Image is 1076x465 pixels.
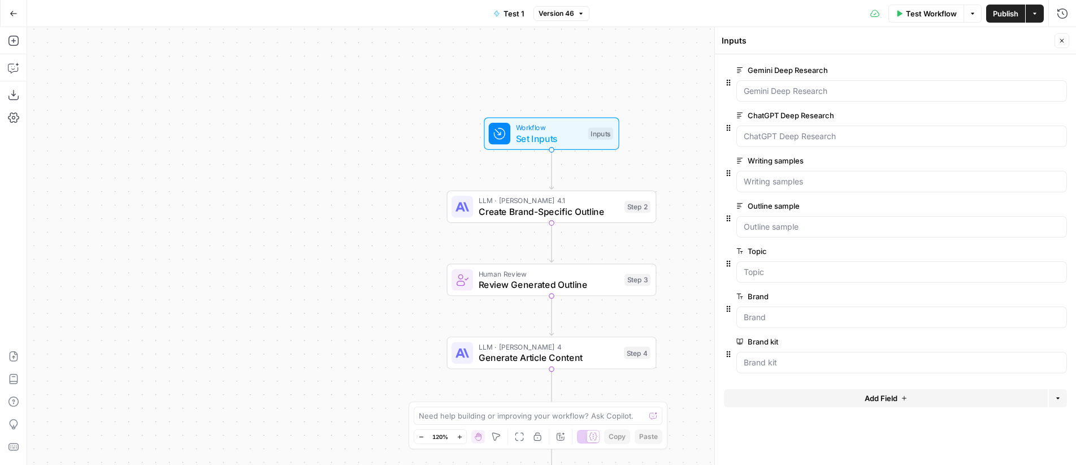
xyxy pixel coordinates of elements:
input: Topic [744,266,1060,278]
div: LLM · [PERSON_NAME] 4Generate Article ContentStep 4 [447,337,657,369]
input: Outline sample [744,221,1060,232]
span: Review Generated Outline [479,278,619,291]
span: Human Review [479,268,619,279]
div: WorkflowSet InputsInputs [447,117,657,149]
div: Inputs [588,127,613,140]
span: 120% [432,432,448,441]
div: Step 3 [624,274,650,286]
span: Test Workflow [906,8,957,19]
button: Version 46 [533,6,589,21]
div: Step 4 [624,347,650,359]
input: Brand kit [744,357,1060,368]
input: Brand [744,312,1060,323]
label: Outline sample [736,200,1003,212]
button: Add Field [724,389,1048,407]
label: Brand kit [736,336,1003,347]
button: Test 1 [487,5,531,23]
input: Gemini Deep Research [744,85,1060,97]
label: Writing samples [736,155,1003,166]
span: Set Inputs [516,132,583,145]
div: Inputs [722,35,1051,46]
span: Copy [609,432,626,442]
span: Workflow [516,122,583,133]
input: Writing samples [744,176,1060,187]
input: ChatGPT Deep Research [744,131,1060,142]
div: Step 2 [624,201,650,213]
button: Paste [635,429,662,444]
button: Test Workflow [888,5,964,23]
label: Topic [736,246,1003,257]
label: Brand [736,291,1003,302]
span: Test 1 [504,8,524,19]
span: Paste [639,432,658,442]
span: Publish [993,8,1018,19]
g: Edge from start to step_2 [549,150,553,189]
span: Add Field [865,393,897,404]
span: Version 46 [539,8,574,19]
div: Human ReviewReview Generated OutlineStep 3 [447,264,657,296]
g: Edge from step_3 to step_4 [549,296,553,335]
span: Generate Article Content [479,351,619,364]
label: ChatGPT Deep Research [736,110,1003,121]
span: LLM · [PERSON_NAME] 4 [479,342,619,352]
span: LLM · [PERSON_NAME] 4.1 [479,195,619,206]
g: Edge from step_2 to step_3 [549,223,553,262]
div: LLM · [PERSON_NAME] 4.1Create Brand-Specific OutlineStep 2 [447,191,657,223]
span: Create Brand-Specific Outline [479,205,619,218]
label: Gemini Deep Research [736,64,1003,76]
button: Publish [986,5,1025,23]
g: Edge from step_4 to step_5 [549,369,553,408]
button: Copy [604,429,630,444]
